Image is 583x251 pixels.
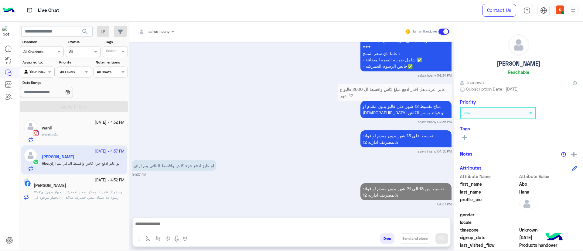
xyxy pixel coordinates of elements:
[145,236,150,241] img: select flow
[153,233,163,243] button: Trigger scenario
[26,6,33,14] img: tab
[360,130,452,147] p: 5/10/2025, 4:36 PM
[132,172,146,177] small: 04:37 PM
[338,84,452,101] p: 5/10/2025, 4:35 PM
[42,132,52,136] b: :
[24,178,29,184] img: picture
[95,120,124,125] small: [DATE] - 4:32 PM
[437,202,452,207] small: 04:37 PM
[34,190,40,194] span: You
[34,183,66,188] h5: Hamada Kamal
[497,60,540,67] h5: [PERSON_NAME]
[2,26,13,37] img: 1403182699927242
[418,73,452,78] small: salwa hosny 04:34 PM
[148,29,170,34] span: salwa hosny
[163,233,173,243] button: create order
[460,165,482,170] h6: Attributes
[460,181,518,187] span: first_name
[25,181,31,187] img: Facebook
[132,160,216,171] p: 5/10/2025, 4:37 PM
[519,173,577,180] span: Attribute Value
[135,235,143,242] img: send attachment
[182,236,187,241] img: make a call
[519,189,577,195] span: Hana
[460,211,518,218] span: gender
[519,181,577,187] span: Abo
[460,196,518,210] span: profile_pic
[523,7,530,14] img: tab
[105,39,127,45] label: Tags
[519,227,577,233] span: Unknown
[22,39,63,45] label: Channel:
[143,233,153,243] button: select flow
[519,242,577,248] span: Products handover
[59,60,90,65] label: Priority
[20,101,128,112] button: Apply Filters
[482,4,516,17] a: Contact Us
[508,35,529,55] img: defaultAdmin.png
[380,233,394,244] button: Drop
[519,211,577,218] span: null
[22,80,90,85] label: Date Range
[460,79,484,86] span: Unknown
[42,125,52,131] h5: wanii
[561,152,566,157] img: notes
[519,196,534,211] img: defaultAdmin.png
[34,190,41,194] b: :
[95,177,124,183] small: [DATE] - 4:32 PM
[68,39,100,45] label: Status
[460,227,518,233] span: timezone
[519,219,577,225] span: null
[173,235,180,242] img: send voice note
[508,69,529,75] h6: Reachable
[418,119,452,124] small: salwa hosny 04:35 PM
[460,242,518,248] span: last_visited_flow
[360,101,452,118] p: 5/10/2025, 4:35 PM
[460,189,518,195] span: last_name
[96,60,127,65] label: Note mentions
[521,4,533,17] a: tab
[460,99,476,105] h6: Priority
[42,132,51,136] span: wanii
[540,7,547,14] img: tab
[460,151,472,156] h6: Notes
[22,60,54,65] label: Assigned to:
[399,233,431,244] button: Send and close
[105,48,117,55] div: Select
[460,234,518,241] span: signup_date
[418,149,452,154] small: salwa hosny 04:36 PM
[165,236,170,241] img: create order
[78,26,93,39] button: search
[556,5,564,14] img: userImage
[460,126,577,131] h6: Tags
[466,86,519,92] span: Subscription Date : [DATE]
[412,29,437,34] small: Human Handover
[360,183,452,200] p: 5/10/2025, 4:37 PM
[439,236,445,242] img: send message
[34,190,124,211] span: لوحضرتك عايز انا ممكن احجز لحضرتك الجهاز بدون اي رسوم ده عشان تبقي حضرتك متاكد ان الجهاز موجود في...
[571,152,577,157] img: add
[33,130,39,136] img: Instagram
[52,132,58,136] span: بكام
[38,6,59,15] p: Live Chat
[81,28,89,35] span: search
[2,4,15,17] img: Logo
[460,219,518,225] span: locale
[155,236,160,241] img: Trigger scenario
[569,7,577,14] img: profile
[464,111,470,115] b: Low
[519,234,577,241] span: 2025-10-04T23:10:39.495Z
[24,120,37,133] img: defaultAdmin.png
[460,173,518,180] span: Attribute Name
[544,227,565,248] img: hulul-logo.png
